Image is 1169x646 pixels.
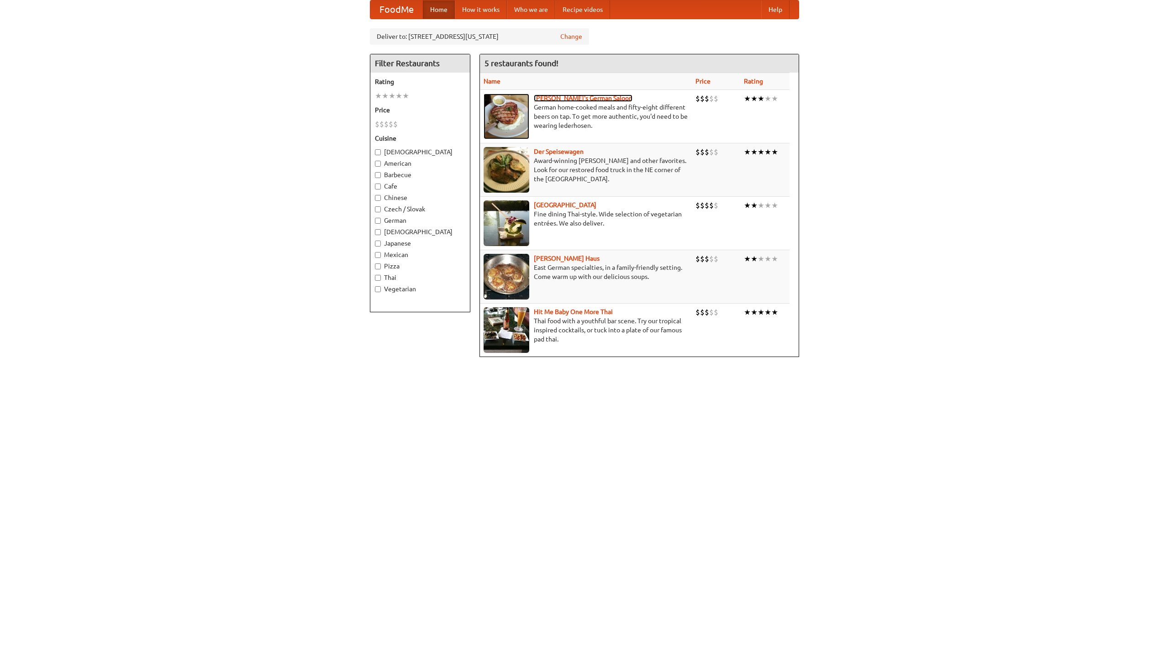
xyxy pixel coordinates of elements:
label: [DEMOGRAPHIC_DATA] [375,227,465,236]
li: ★ [764,200,771,210]
img: babythai.jpg [484,307,529,353]
input: Thai [375,275,381,281]
label: Vegetarian [375,284,465,294]
a: FoodMe [370,0,423,19]
li: ★ [764,254,771,264]
h5: Cuisine [375,134,465,143]
a: Recipe videos [555,0,610,19]
li: ★ [758,254,764,264]
a: Price [695,78,711,85]
li: $ [700,94,705,104]
li: ★ [751,94,758,104]
li: $ [714,200,718,210]
li: $ [375,119,379,129]
a: Der Speisewagen [534,148,584,155]
li: $ [705,307,709,317]
li: $ [705,254,709,264]
input: American [375,161,381,167]
li: $ [695,200,700,210]
li: ★ [771,307,778,317]
li: $ [389,119,393,129]
li: $ [695,147,700,157]
a: [PERSON_NAME] Haus [534,255,600,262]
input: Vegetarian [375,286,381,292]
a: [GEOGRAPHIC_DATA] [534,201,596,209]
input: Pizza [375,263,381,269]
li: $ [705,147,709,157]
li: ★ [771,254,778,264]
label: Thai [375,273,465,282]
label: Czech / Slovak [375,205,465,214]
label: Mexican [375,250,465,259]
li: ★ [751,200,758,210]
label: German [375,216,465,225]
input: Barbecue [375,172,381,178]
li: ★ [758,94,764,104]
li: $ [709,200,714,210]
li: ★ [758,200,764,210]
li: $ [379,119,384,129]
li: $ [695,254,700,264]
li: $ [700,147,705,157]
li: ★ [771,94,778,104]
li: $ [393,119,398,129]
ng-pluralize: 5 restaurants found! [484,59,558,68]
input: Chinese [375,195,381,201]
input: [DEMOGRAPHIC_DATA] [375,229,381,235]
li: $ [709,254,714,264]
label: Japanese [375,239,465,248]
li: ★ [402,91,409,101]
li: ★ [382,91,389,101]
a: Home [423,0,455,19]
li: $ [384,119,389,129]
h5: Rating [375,77,465,86]
p: German home-cooked meals and fifty-eight different beers on tap. To get more authentic, you'd nee... [484,103,688,130]
a: Rating [744,78,763,85]
li: $ [700,307,705,317]
li: ★ [395,91,402,101]
li: ★ [744,254,751,264]
li: ★ [758,147,764,157]
input: Czech / Slovak [375,206,381,212]
label: Chinese [375,193,465,202]
li: ★ [771,200,778,210]
input: Cafe [375,184,381,189]
li: ★ [375,91,382,101]
input: [DEMOGRAPHIC_DATA] [375,149,381,155]
li: $ [700,254,705,264]
li: $ [714,147,718,157]
li: $ [700,200,705,210]
li: $ [705,200,709,210]
h4: Filter Restaurants [370,54,470,73]
li: ★ [751,307,758,317]
li: $ [709,94,714,104]
li: $ [709,307,714,317]
li: ★ [389,91,395,101]
input: Japanese [375,241,381,247]
li: ★ [771,147,778,157]
label: Pizza [375,262,465,271]
li: ★ [764,307,771,317]
h5: Price [375,105,465,115]
li: ★ [751,254,758,264]
a: Name [484,78,500,85]
img: kohlhaus.jpg [484,254,529,299]
a: Help [761,0,790,19]
label: Cafe [375,182,465,191]
li: ★ [764,94,771,104]
a: Change [560,32,582,41]
li: ★ [744,147,751,157]
label: [DEMOGRAPHIC_DATA] [375,147,465,157]
a: How it works [455,0,507,19]
a: Hit Me Baby One More Thai [534,308,613,315]
label: Barbecue [375,170,465,179]
li: $ [695,94,700,104]
li: ★ [744,200,751,210]
li: $ [695,307,700,317]
b: [PERSON_NAME]'s German Saloon [534,95,632,102]
img: speisewagen.jpg [484,147,529,193]
li: ★ [751,147,758,157]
